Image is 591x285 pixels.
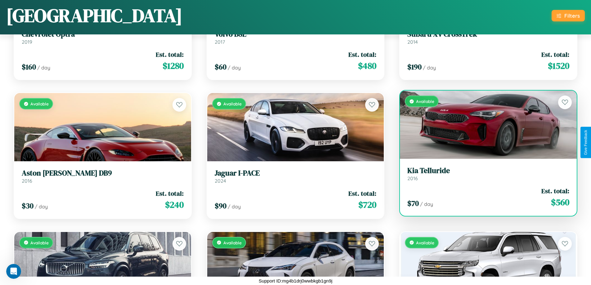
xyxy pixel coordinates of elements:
[22,39,32,45] span: 2019
[416,99,434,104] span: Available
[215,30,377,45] a: Volvo B8L2017
[552,10,585,21] button: Filters
[215,201,226,211] span: $ 90
[215,39,225,45] span: 2017
[22,169,184,178] h3: Aston [PERSON_NAME] DB9
[348,189,376,198] span: Est. total:
[584,130,588,155] div: Give Feedback
[215,169,377,178] h3: Jaguar I-PACE
[541,186,569,195] span: Est. total:
[407,39,418,45] span: 2014
[22,178,32,184] span: 2016
[215,62,226,72] span: $ 60
[223,240,242,245] span: Available
[215,169,377,184] a: Jaguar I-PACE2024
[228,65,241,71] span: / day
[407,62,422,72] span: $ 190
[6,3,182,28] h1: [GEOGRAPHIC_DATA]
[22,201,34,211] span: $ 30
[564,12,580,19] div: Filters
[165,198,184,211] span: $ 240
[156,189,184,198] span: Est. total:
[541,50,569,59] span: Est. total:
[22,62,36,72] span: $ 160
[548,60,569,72] span: $ 1520
[407,175,418,181] span: 2016
[551,196,569,208] span: $ 560
[348,50,376,59] span: Est. total:
[30,240,49,245] span: Available
[407,30,569,39] h3: Subaru XV CrossTrek
[358,60,376,72] span: $ 480
[35,203,48,210] span: / day
[156,50,184,59] span: Est. total:
[30,101,49,106] span: Available
[163,60,184,72] span: $ 1280
[420,201,433,207] span: / day
[407,30,569,45] a: Subaru XV CrossTrek2014
[22,169,184,184] a: Aston [PERSON_NAME] DB92016
[407,198,419,208] span: $ 70
[407,166,569,181] a: Kia Telluride2016
[22,30,184,45] a: Chevrolet Optra2019
[37,65,50,71] span: / day
[407,166,569,175] h3: Kia Telluride
[228,203,241,210] span: / day
[423,65,436,71] span: / day
[215,178,226,184] span: 2024
[215,30,377,39] h3: Volvo B8L
[259,277,333,285] p: Support ID: mg4b1drj0wwbkgb1gn9j
[358,198,376,211] span: $ 720
[22,30,184,39] h3: Chevrolet Optra
[6,264,21,279] iframe: Intercom live chat
[223,101,242,106] span: Available
[416,240,434,245] span: Available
